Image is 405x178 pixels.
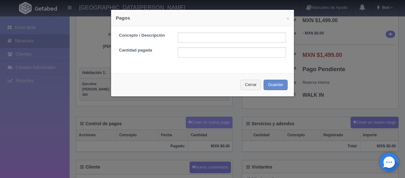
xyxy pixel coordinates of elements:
[286,16,289,21] button: ×
[264,80,288,90] button: Guardar
[240,80,261,90] button: Cerrar
[114,33,173,39] label: Concepto / Descripción
[114,47,173,53] label: Cantidad pagada
[116,15,289,21] h4: Pagos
